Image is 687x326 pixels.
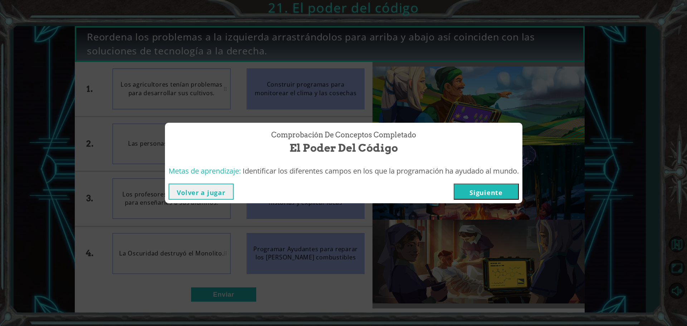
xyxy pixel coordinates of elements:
button: Volver a jugar [169,184,234,200]
span: El poder del código [289,140,398,156]
span: Metas de aprendizaje: [169,166,241,176]
span: Comprobación de conceptos Completado [271,130,416,140]
span: Identificar los diferentes campos en los que la programación ha ayudado al mundo. [243,166,519,176]
button: Siguiente [454,184,519,200]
